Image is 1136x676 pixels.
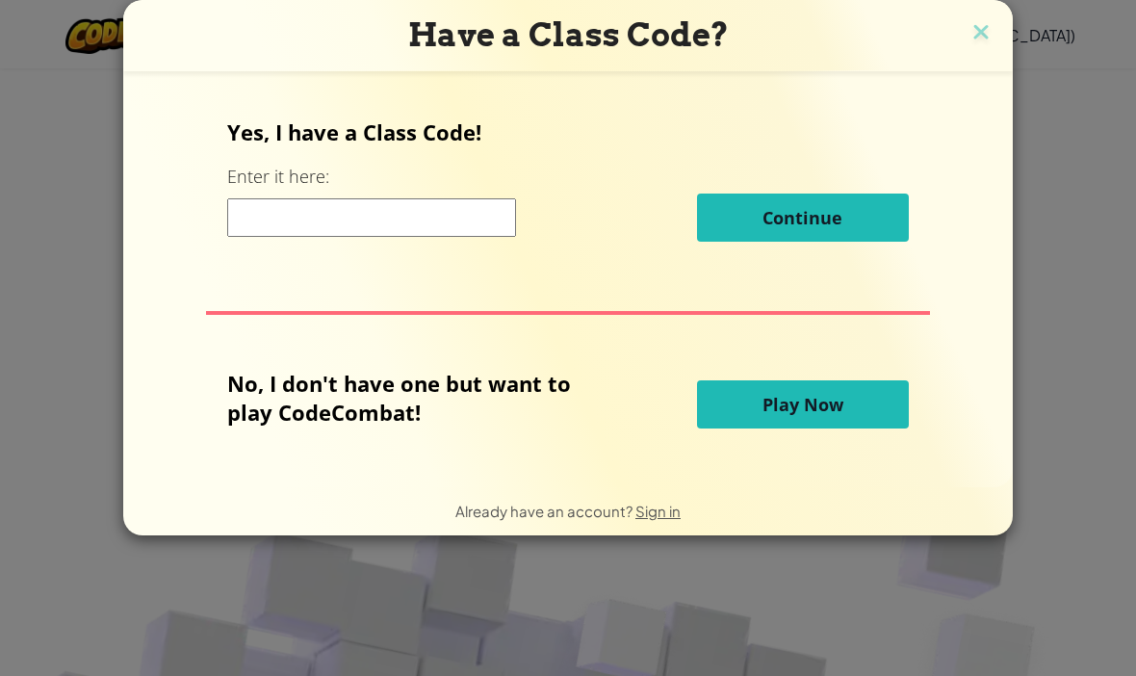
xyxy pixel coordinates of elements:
[968,19,994,48] img: close icon
[455,502,635,520] span: Already have an account?
[227,369,600,427] p: No, I don't have one but want to play CodeCombat!
[408,15,729,54] span: Have a Class Code?
[227,117,908,146] p: Yes, I have a Class Code!
[697,194,909,242] button: Continue
[762,206,842,229] span: Continue
[227,165,329,189] label: Enter it here:
[762,393,843,416] span: Play Now
[697,380,909,429] button: Play Now
[635,502,681,520] a: Sign in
